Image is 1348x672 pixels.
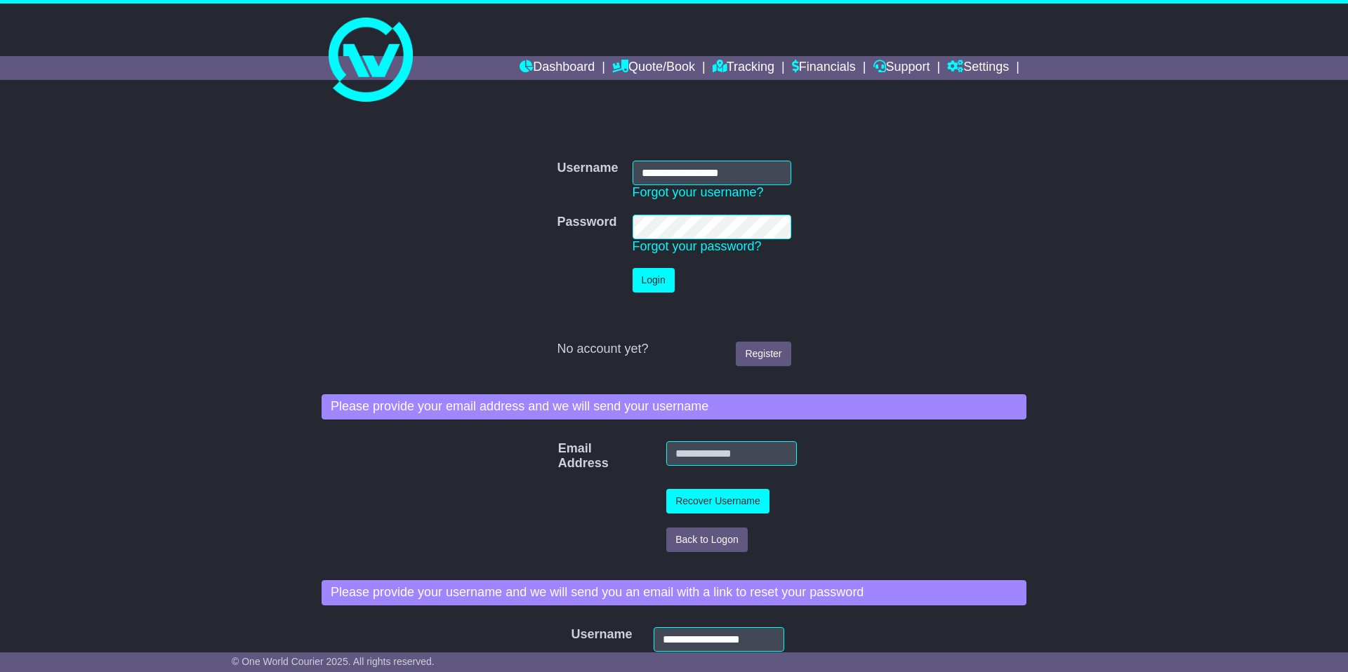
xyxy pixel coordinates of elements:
div: Please provide your email address and we will send your username [322,394,1026,419]
button: Back to Logon [666,527,748,552]
label: Username [564,627,583,643]
div: Please provide your username and we will send you an email with a link to reset your password [322,580,1026,605]
a: Settings [947,56,1009,80]
a: Register [736,342,791,366]
a: Tracking [713,56,774,80]
label: Email Address [551,441,576,471]
a: Financials [792,56,856,80]
label: Username [557,161,618,176]
label: Password [557,215,616,230]
a: Forgot your password? [633,239,762,253]
a: Quote/Book [612,56,695,80]
a: Dashboard [520,56,595,80]
span: © One World Courier 2025. All rights reserved. [232,656,435,667]
a: Support [873,56,930,80]
button: Recover Username [666,489,769,513]
div: No account yet? [557,342,791,357]
button: Login [633,268,675,293]
a: Forgot your username? [633,185,764,199]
